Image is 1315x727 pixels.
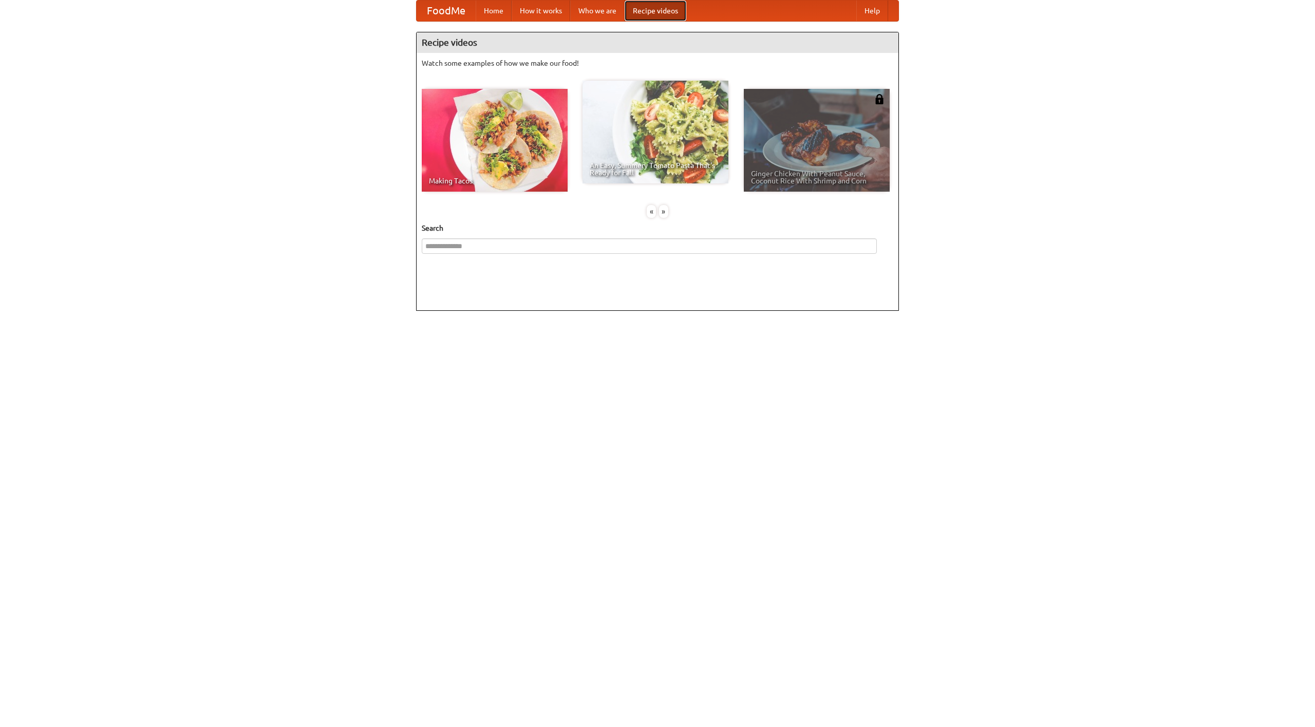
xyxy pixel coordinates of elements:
div: » [659,205,668,218]
a: Who we are [570,1,625,21]
span: Making Tacos [429,177,560,184]
span: An Easy, Summery Tomato Pasta That's Ready for Fall [590,162,721,176]
h5: Search [422,223,893,233]
a: Recipe videos [625,1,686,21]
h4: Recipe videos [417,32,898,53]
a: FoodMe [417,1,476,21]
div: « [647,205,656,218]
p: Watch some examples of how we make our food! [422,58,893,68]
a: An Easy, Summery Tomato Pasta That's Ready for Fall [583,81,728,183]
a: Making Tacos [422,89,568,192]
a: How it works [512,1,570,21]
a: Home [476,1,512,21]
a: Help [856,1,888,21]
img: 483408.png [874,94,885,104]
